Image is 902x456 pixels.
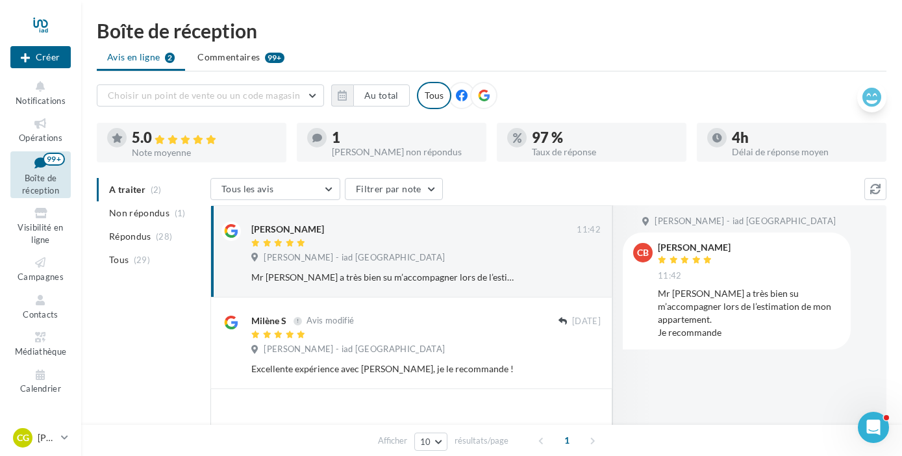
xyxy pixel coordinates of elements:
[197,51,260,64] span: Commentaires
[134,255,150,265] span: (29)
[10,114,71,146] a: Opérations
[18,272,64,282] span: Campagnes
[420,437,431,447] span: 10
[38,431,56,444] p: [PERSON_NAME]
[264,344,445,355] span: [PERSON_NAME] - iad [GEOGRAPHIC_DATA]
[10,203,71,247] a: Visibilité en ligne
[251,362,516,375] div: Excellente expérience avec [PERSON_NAME], je le recommande !
[17,431,29,444] span: CG
[658,243,731,252] div: [PERSON_NAME]
[43,153,65,166] div: 99+
[15,346,67,357] span: Médiathèque
[858,412,889,443] iframe: Intercom live chat
[10,46,71,68] button: Créer
[655,216,836,227] span: [PERSON_NAME] - iad [GEOGRAPHIC_DATA]
[108,90,300,101] span: Choisir un point de vente ou un code magasin
[132,131,276,146] div: 5.0
[10,253,71,285] a: Campagnes
[10,365,71,397] a: Calendrier
[658,287,840,339] div: Mr [PERSON_NAME] a très bien su m’accompagner lors de l’estimation de mon appartement. Je recommande
[23,309,58,320] span: Contacts
[10,425,71,450] a: CG [PERSON_NAME]
[16,95,66,106] span: Notifications
[331,84,410,107] button: Au total
[210,178,340,200] button: Tous les avis
[10,290,71,322] a: Contacts
[10,77,71,108] button: Notifications
[175,208,186,218] span: (1)
[732,131,876,145] div: 4h
[455,435,508,447] span: résultats/page
[577,224,601,236] span: 11:42
[20,384,61,394] span: Calendrier
[414,433,447,451] button: 10
[10,46,71,68] div: Nouvelle campagne
[10,327,71,359] a: Médiathèque
[264,252,445,264] span: [PERSON_NAME] - iad [GEOGRAPHIC_DATA]
[332,147,476,157] div: [PERSON_NAME] non répondus
[417,82,451,109] div: Tous
[572,316,601,327] span: [DATE]
[353,84,410,107] button: Au total
[156,231,172,242] span: (28)
[732,147,876,157] div: Délai de réponse moyen
[10,151,71,199] a: Boîte de réception99+
[251,271,516,284] div: Mr [PERSON_NAME] a très bien su m’accompagner lors de l’estimation de mon appartement. Je recommande
[307,316,354,326] span: Avis modifié
[18,222,63,245] span: Visibilité en ligne
[221,183,274,194] span: Tous les avis
[658,270,682,282] span: 11:42
[532,131,676,145] div: 97 %
[109,253,129,266] span: Tous
[345,178,443,200] button: Filtrer par note
[332,131,476,145] div: 1
[265,53,284,63] div: 99+
[251,223,324,236] div: [PERSON_NAME]
[532,147,676,157] div: Taux de réponse
[97,84,324,107] button: Choisir un point de vente ou un code magasin
[109,207,169,220] span: Non répondus
[251,314,286,327] div: Milène S
[97,21,886,40] div: Boîte de réception
[19,133,62,143] span: Opérations
[637,246,649,259] span: CB
[557,430,577,451] span: 1
[22,173,59,196] span: Boîte de réception
[132,148,276,157] div: Note moyenne
[109,230,151,243] span: Répondus
[378,435,407,447] span: Afficher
